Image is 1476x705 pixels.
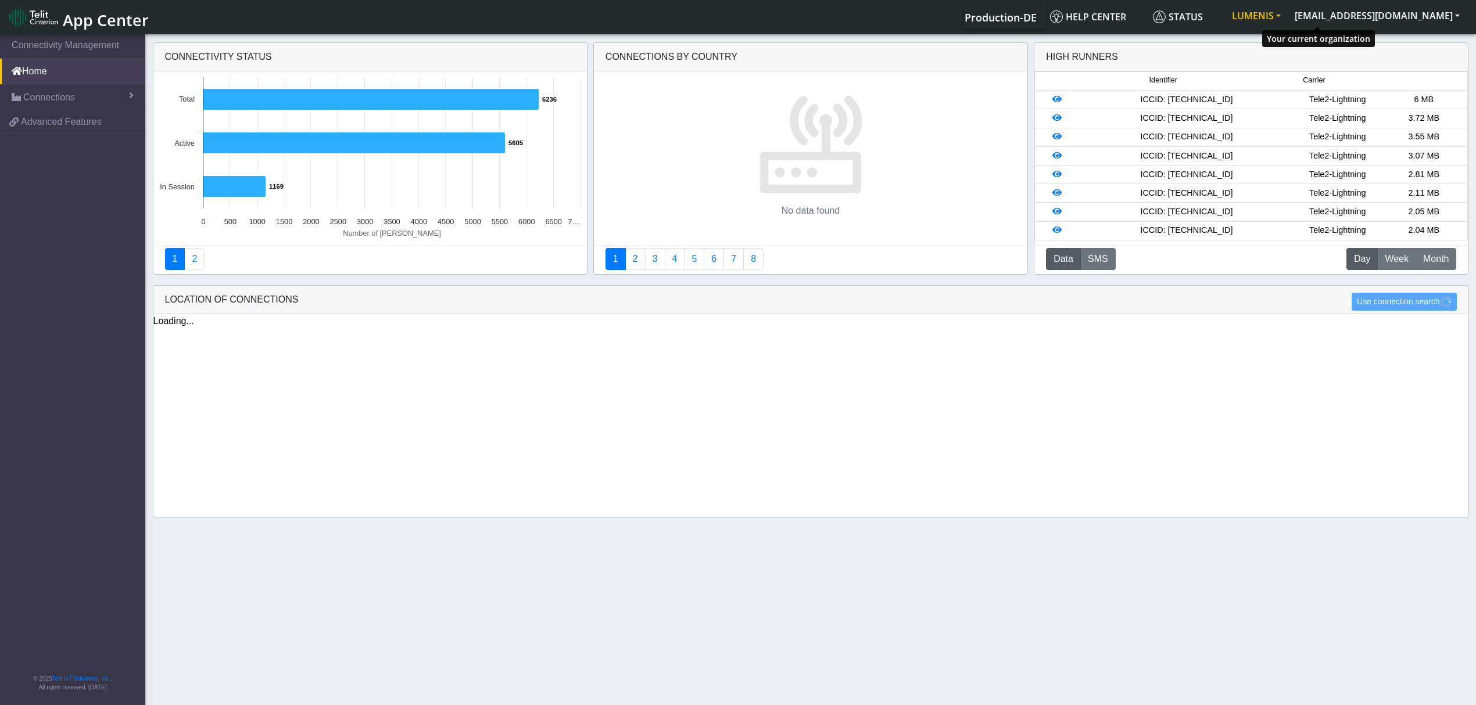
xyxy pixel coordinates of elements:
div: 2.04 MB [1381,224,1467,237]
text: 2000 [303,217,319,226]
span: App Center [63,9,149,31]
div: ICCID: [TECHNICAL_ID] [1079,112,1294,125]
img: loading [1440,296,1452,308]
text: 1000 [249,217,265,226]
div: 6 MB [1381,93,1467,106]
div: Tele2-Lightning [1295,112,1381,125]
text: Number of [PERSON_NAME] [343,229,441,238]
span: Status [1153,10,1203,23]
a: Deployment status [184,248,205,270]
text: 4500 [437,217,453,226]
text: 7… [568,217,579,226]
text: 6236 [542,96,557,103]
text: 3500 [384,217,400,226]
a: Carrier [625,248,646,270]
nav: Summary paging [165,248,575,270]
div: 2.81 MB [1381,168,1467,181]
div: ICCID: [TECHNICAL_ID] [1079,206,1294,218]
a: 14 Days Trend [704,248,724,270]
img: logo-telit-cinterion-gw-new.png [9,8,58,27]
span: Help center [1050,10,1126,23]
div: Connections By Country [594,43,1027,71]
div: Tele2-Lightning [1295,93,1381,106]
text: 3000 [356,217,372,226]
div: ICCID: [TECHNICAL_ID] [1079,187,1294,200]
text: 1169 [269,183,284,190]
text: 5500 [491,217,507,226]
a: Connectivity status [165,248,185,270]
span: Day [1354,252,1370,266]
div: Tele2-Lightning [1295,131,1381,143]
button: LUMENIS [1225,5,1288,26]
a: App Center [9,5,147,30]
div: 3.07 MB [1381,150,1467,163]
text: In Session [160,182,195,191]
div: High Runners [1046,50,1118,64]
div: Tele2-Lightning [1295,187,1381,200]
a: Your current platform instance [964,5,1036,28]
span: Week [1385,252,1409,266]
span: Carrier [1303,75,1325,86]
p: No data found [782,204,840,218]
text: 5000 [464,217,481,226]
button: Use connection search [1352,293,1456,311]
text: 1500 [275,217,292,226]
div: Your current organization [1262,30,1375,47]
div: Tele2-Lightning [1295,150,1381,163]
span: Identifier [1149,75,1177,86]
text: Total [178,95,194,103]
div: ICCID: [TECHNICAL_ID] [1079,224,1294,237]
span: Month [1423,252,1449,266]
a: Zero Session [723,248,744,270]
span: Production-DE [965,10,1037,24]
div: 3.55 MB [1381,131,1467,143]
a: Help center [1045,5,1148,28]
button: Data [1046,248,1081,270]
a: Connections By Carrier [665,248,685,270]
text: 6000 [518,217,535,226]
div: Tele2-Lightning [1295,206,1381,218]
a: Telit IoT Solutions, Inc. [52,675,110,682]
div: LOCATION OF CONNECTIONS [153,286,1468,314]
text: 2500 [329,217,346,226]
text: 500 [224,217,236,226]
div: ICCID: [TECHNICAL_ID] [1079,150,1294,163]
text: 4000 [410,217,427,226]
a: Usage by Carrier [684,248,704,270]
div: 3.72 MB [1381,112,1467,125]
div: 2.11 MB [1381,187,1467,200]
nav: Summary paging [606,248,1016,270]
img: knowledge.svg [1050,10,1063,23]
text: 6500 [545,217,561,226]
span: Connections [23,91,75,105]
button: SMS [1080,248,1116,270]
text: 0 [201,217,205,226]
text: 5605 [508,139,523,146]
div: ICCID: [TECHNICAL_ID] [1079,93,1294,106]
span: Advanced Features [21,115,102,129]
text: Active [174,139,195,148]
div: Tele2-Lightning [1295,168,1381,181]
div: 2.05 MB [1381,206,1467,218]
img: status.svg [1153,10,1166,23]
a: Not Connected for 30 days [743,248,764,270]
button: Month [1416,248,1456,270]
div: Tele2-Lightning [1295,224,1381,237]
a: Usage per Country [645,248,665,270]
button: Week [1377,248,1416,270]
button: [EMAIL_ADDRESS][DOMAIN_NAME] [1288,5,1467,26]
a: Connections By Country [606,248,626,270]
div: Loading... [153,314,1468,328]
div: ICCID: [TECHNICAL_ID] [1079,131,1294,143]
button: Day [1346,248,1378,270]
img: devices.svg [758,90,862,194]
div: Connectivity status [153,43,587,71]
div: ICCID: [TECHNICAL_ID] [1079,168,1294,181]
a: Status [1148,5,1225,28]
